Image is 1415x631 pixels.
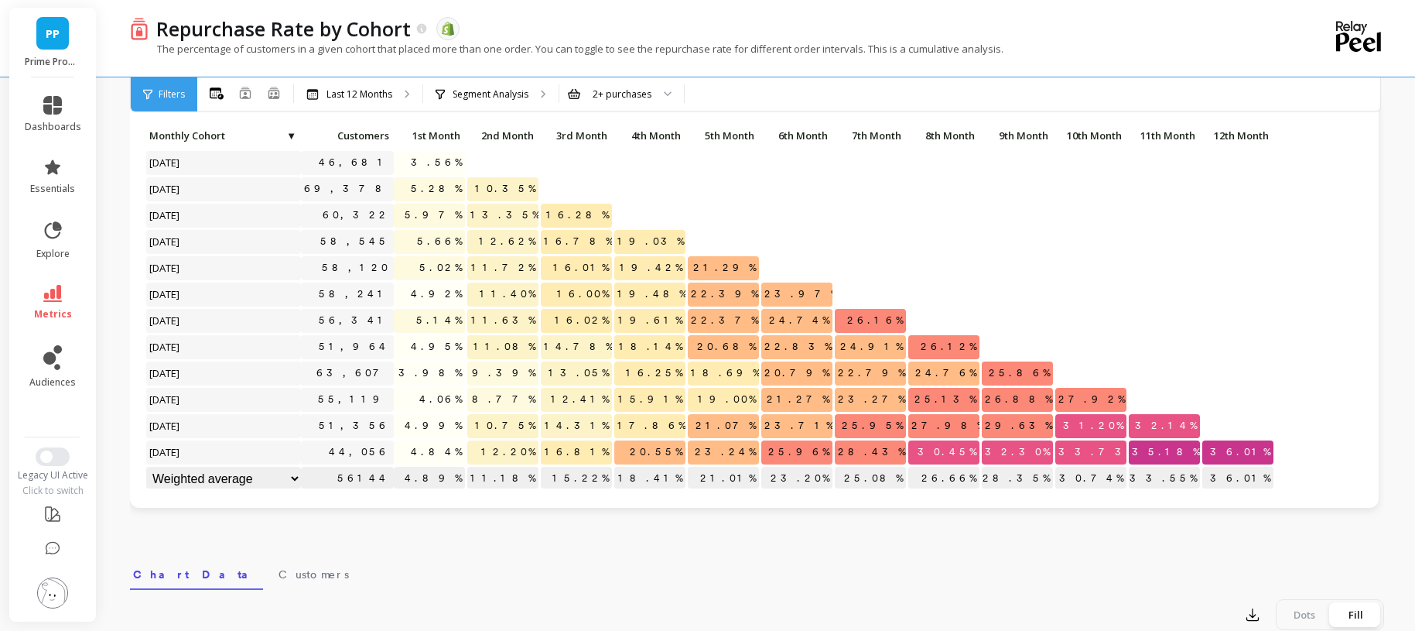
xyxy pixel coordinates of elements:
span: 24.74% [766,309,832,332]
img: profile picture [37,578,68,609]
span: 19.48% [614,283,689,306]
span: 21.07% [692,414,759,437]
span: 12.41% [548,388,612,411]
div: Toggle SortBy [393,125,467,149]
span: 4.95% [408,335,465,358]
span: 5th Month [691,129,754,142]
span: 5.97% [402,204,465,227]
div: Fill [1330,602,1381,627]
span: 10.35% [472,177,538,201]
span: 23.97% [761,283,841,306]
span: 4th Month [617,129,681,142]
span: 3.56% [408,151,465,174]
div: Toggle SortBy [300,125,374,149]
span: [DATE] [146,204,184,227]
div: Dots [1279,602,1330,627]
span: 3.98% [395,362,465,385]
span: [DATE] [146,362,184,385]
span: 23.27% [835,388,908,411]
a: 58,545 [317,230,394,253]
span: 19.42% [617,256,685,279]
p: 4.89% [394,467,465,490]
span: 25.86% [986,362,1053,385]
a: 51,356 [316,414,394,437]
p: 5th Month [688,125,759,146]
span: 13.35% [467,204,542,227]
div: Toggle SortBy [760,125,834,149]
span: 5.28% [408,177,465,201]
div: Toggle SortBy [1128,125,1201,149]
span: [DATE] [146,335,184,358]
p: Repurchase Rate by Cohort [156,15,411,42]
span: 23.24% [692,441,759,464]
span: Filters [159,88,185,101]
p: 23.20% [761,467,832,490]
span: 12th Month [1205,129,1269,142]
span: 18.14% [616,335,685,358]
a: 56,341 [316,309,394,332]
span: [DATE] [146,388,184,411]
span: 26.88% [982,388,1055,411]
span: 24.76% [912,362,979,385]
span: Monthly Cohort [149,129,285,142]
span: 33.73% [1055,441,1141,464]
span: 16.78% [541,230,616,253]
p: 18.41% [614,467,685,490]
span: 12.20% [478,441,538,464]
span: explore [36,248,70,260]
a: 60,322 [320,204,394,227]
p: 1st Month [394,125,465,146]
span: [DATE] [146,414,184,437]
span: 22.39% [688,283,761,306]
span: 1st Month [397,129,460,142]
span: 35.18% [1129,441,1203,464]
p: 7th Month [835,125,906,146]
span: 17.86% [614,414,689,437]
span: 18.69% [688,362,763,385]
span: 9th Month [985,129,1048,142]
span: 30.45% [914,441,979,464]
span: 15.91% [615,388,685,411]
a: 46,681 [316,151,394,174]
div: Toggle SortBy [907,125,981,149]
span: 22.83% [761,335,835,358]
a: 55,119 [315,388,394,411]
span: 3rd Month [544,129,607,142]
span: 32.14% [1132,414,1200,437]
span: 14.78% [541,335,616,358]
span: 5.66% [414,230,465,253]
span: [DATE] [146,441,184,464]
span: 20.55% [627,441,685,464]
span: 6th Month [764,129,828,142]
p: 21.01% [688,467,759,490]
p: 3rd Month [541,125,612,146]
p: 10th Month [1055,125,1126,146]
span: 26.16% [844,309,906,332]
p: 30.74% [1055,467,1126,490]
span: 13.05% [545,362,612,385]
span: essentials [30,183,75,195]
span: 27.98% [908,414,987,437]
span: metrics [34,308,72,321]
span: 16.25% [623,362,685,385]
span: 10.75% [472,414,538,437]
span: 11.40% [477,283,538,306]
div: Legacy UI Active [9,469,97,482]
div: Toggle SortBy [614,125,687,149]
span: audiences [29,376,76,389]
nav: Tabs [130,554,1384,590]
p: Last 12 Months [326,88,392,101]
a: 58,120 [319,256,394,279]
span: 16.01% [550,256,612,279]
a: 44,056 [326,441,394,464]
span: 25.96% [765,441,832,464]
a: 69,378 [301,177,396,201]
span: 12.62% [476,230,538,253]
span: 22.37% [688,309,761,332]
span: 29.63% [982,414,1055,437]
span: 11.63% [468,309,538,332]
div: Toggle SortBy [1054,125,1128,149]
span: [DATE] [146,177,184,201]
span: 20.79% [761,362,832,385]
span: 4.84% [408,441,465,464]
